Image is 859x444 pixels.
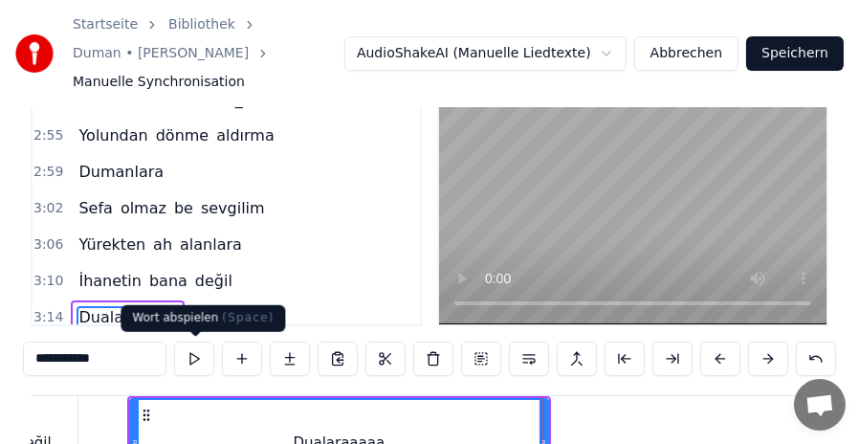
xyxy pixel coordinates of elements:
[214,124,276,146] span: aldırma
[15,34,54,73] img: youka
[147,270,189,292] span: bana
[73,15,344,92] nav: breadcrumb
[199,197,267,219] span: sevgilim
[121,305,285,332] div: Wort abspielen
[131,88,161,110] span: aşk
[168,15,235,34] a: Bibliothek
[172,197,195,219] span: be
[77,161,165,183] span: Dumanlara
[73,15,138,34] a: Startseite
[33,235,63,255] span: 3:06
[33,308,63,327] span: 3:14
[794,379,846,431] div: Chat öffnen
[33,199,63,218] span: 3:02
[746,36,844,71] button: Speichern
[151,233,174,255] span: ah
[178,233,244,255] span: alanlara
[119,197,168,219] span: olmaz
[77,270,143,292] span: İhanetin
[222,311,274,324] span: ( Space )
[77,124,149,146] span: Yolundan
[77,306,178,328] span: Dualaraaaaa
[33,163,63,182] span: 2:59
[193,270,234,292] span: değil
[154,124,211,146] span: dönme
[77,88,126,110] span: İçinde
[73,44,249,63] a: Duman • [PERSON_NAME]
[77,197,114,219] span: Sefa
[165,88,296,110] span: [PERSON_NAME]
[77,233,147,255] span: Yürekten
[634,36,738,71] button: Abbrechen
[33,272,63,291] span: 3:10
[33,126,63,145] span: 2:55
[73,73,245,92] span: Manuelle Synchronisation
